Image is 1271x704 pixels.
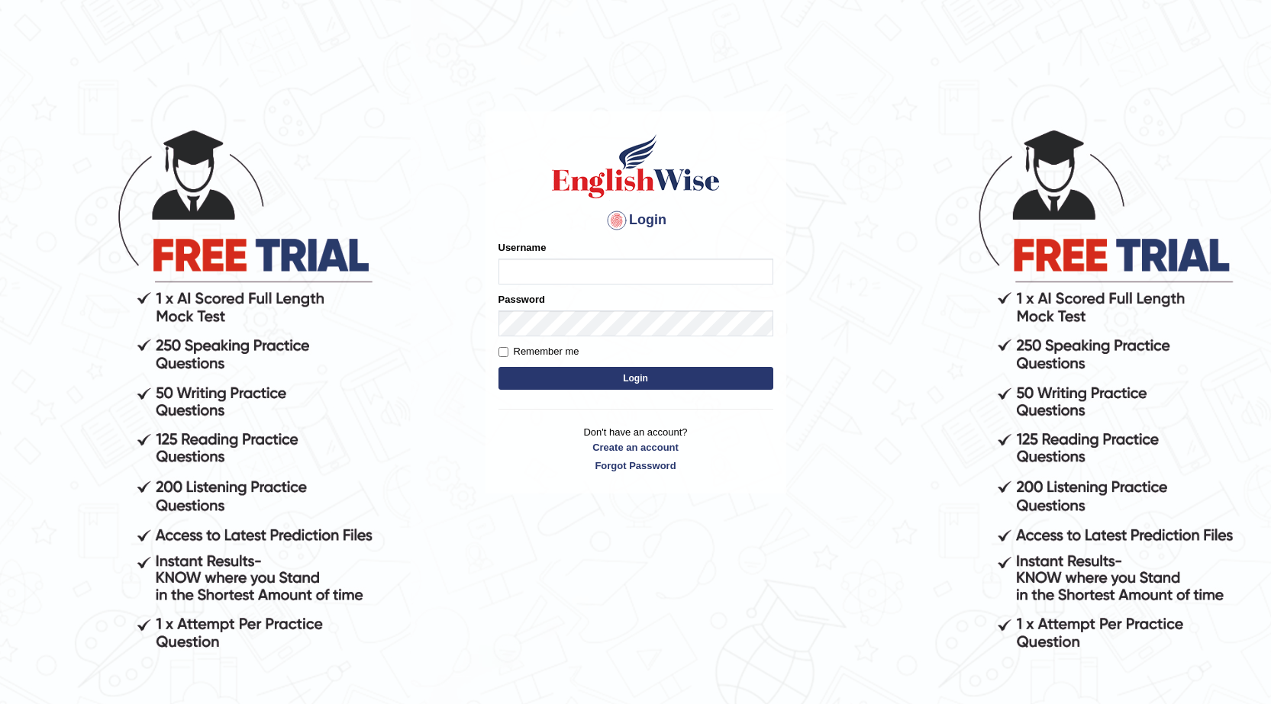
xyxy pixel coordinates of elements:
[498,425,773,472] p: Don't have an account?
[498,440,773,455] a: Create an account
[498,347,508,357] input: Remember me
[498,458,773,473] a: Forgot Password
[498,367,773,390] button: Login
[498,292,545,307] label: Password
[498,240,547,255] label: Username
[549,132,723,201] img: Logo of English Wise sign in for intelligent practice with AI
[498,344,579,359] label: Remember me
[498,208,773,233] h4: Login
